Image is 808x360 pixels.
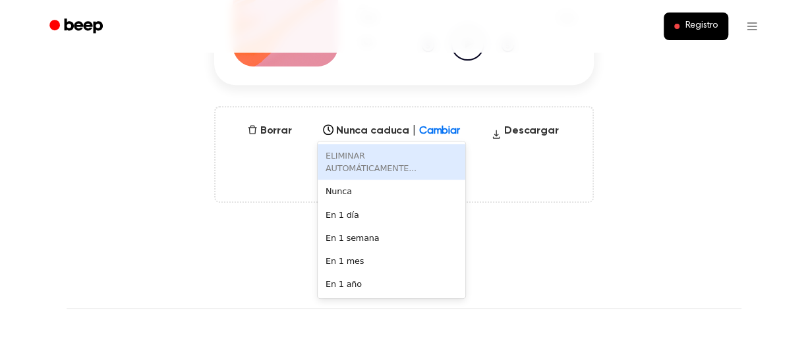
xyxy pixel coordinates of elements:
font: En 1 año [326,279,362,289]
font: Nunca [326,186,352,196]
font: Descargar [504,126,559,136]
font: Registro [685,21,718,30]
a: Bip [40,14,115,39]
button: Descargar [486,123,564,144]
font: En 1 día [326,210,359,220]
button: Registro [664,13,728,40]
button: Abrir menú [736,11,768,42]
font: En 1 mes [326,256,364,266]
button: Borrar [242,123,297,139]
font: En 1 semana [326,233,380,243]
font: Borrar [260,126,292,136]
font: ELIMINAR AUTOMÁTICAMENTE... [326,151,417,173]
